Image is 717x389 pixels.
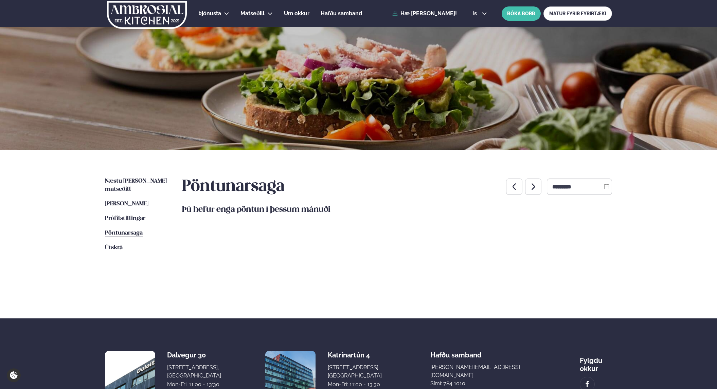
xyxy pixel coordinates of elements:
span: Prófílstillingar [105,216,145,221]
a: [PERSON_NAME] [105,200,148,208]
span: Næstu [PERSON_NAME] matseðill [105,178,167,192]
span: Þjónusta [198,10,221,17]
a: Matseðill [240,10,265,18]
div: Dalvegur 30 [167,351,221,359]
h2: Pöntunarsaga [182,177,285,196]
a: Hafðu samband [321,10,362,18]
span: Hafðu samband [430,346,482,359]
a: Pöntunarsaga [105,229,143,237]
button: is [467,11,492,16]
span: Um okkur [284,10,309,17]
span: [PERSON_NAME] [105,201,148,207]
div: Fylgdu okkur [580,351,612,373]
a: Um okkur [284,10,309,18]
span: Matseðill [240,10,265,17]
div: Katrínartún 4 [328,351,382,359]
span: Pöntunarsaga [105,230,143,236]
span: Hafðu samband [321,10,362,17]
p: Sími: 784 1010 [430,379,531,388]
a: [PERSON_NAME][EMAIL_ADDRESS][DOMAIN_NAME] [430,363,531,379]
a: Hæ [PERSON_NAME]! [392,11,457,17]
a: Cookie settings [7,368,21,382]
span: Útskrá [105,245,123,251]
a: Prófílstillingar [105,215,145,223]
a: MATUR FYRIR FYRIRTÆKI [543,6,612,21]
a: Útskrá [105,244,123,252]
div: [STREET_ADDRESS], [GEOGRAPHIC_DATA] [328,364,382,380]
img: logo [106,1,187,29]
img: image alt [584,380,591,388]
div: [STREET_ADDRESS], [GEOGRAPHIC_DATA] [167,364,221,380]
div: Mon-Fri: 11:00 - 13:30 [328,381,382,389]
a: Næstu [PERSON_NAME] matseðill [105,177,168,193]
h5: Þú hefur enga pöntun í þessum mánuði [182,204,612,215]
div: Mon-Fri: 11:00 - 13:30 [167,381,221,389]
span: is [472,11,479,16]
a: Þjónusta [198,10,221,18]
button: BÓKA BORÐ [502,6,541,21]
